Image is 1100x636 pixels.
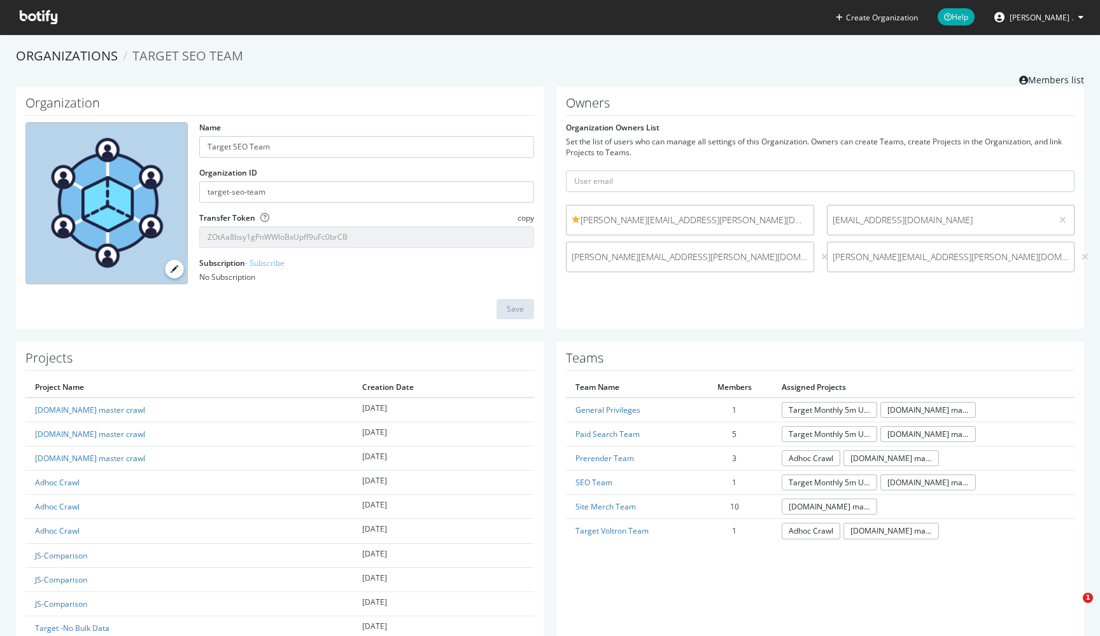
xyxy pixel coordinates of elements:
[575,404,640,415] a: General Privileges
[353,397,534,422] td: [DATE]
[566,377,696,397] th: Team Name
[35,404,145,415] a: [DOMAIN_NAME] master crawl
[1019,71,1084,86] a: Members list
[16,47,1084,66] ol: breadcrumbs
[199,272,534,282] div: No Subscription
[35,574,87,585] a: JS-Comparison
[696,422,772,446] td: 5
[497,299,534,319] button: Save
[835,11,919,24] button: Create Organization
[782,426,877,442] a: Target Monthly 5m URL JS Crawl
[772,377,1075,397] th: Assigned Projects
[696,495,772,519] td: 10
[696,519,772,543] td: 1
[984,7,1094,27] button: [PERSON_NAME] .
[1010,12,1073,23] span: Balajee .
[782,402,877,418] a: Target Monthly 5m URL JS Crawl
[507,303,524,314] div: Save
[843,523,939,539] a: [DOMAIN_NAME] master crawl
[1083,593,1093,603] span: 1
[566,351,1075,371] h1: Teams
[572,214,808,226] span: [PERSON_NAME][EMAIL_ADDRESS][PERSON_NAME][DOMAIN_NAME]
[199,181,534,203] input: Organization ID
[518,212,534,223] span: copy
[35,501,80,512] a: Adhoc Crawl
[199,136,534,158] input: name
[353,591,534,616] td: [DATE]
[880,426,976,442] a: [DOMAIN_NAME] master crawl
[696,397,772,422] td: 1
[353,519,534,543] td: [DATE]
[575,477,612,488] a: SEO Team
[353,543,534,567] td: [DATE]
[25,351,534,371] h1: Projects
[782,474,877,490] a: Target Monthly 5m URL JS Crawl
[880,474,976,490] a: [DOMAIN_NAME] master crawl
[572,251,808,263] span: [PERSON_NAME][EMAIL_ADDRESS][PERSON_NAME][DOMAIN_NAME]
[575,525,649,536] a: Target Voltron Team
[35,453,145,464] a: [DOMAIN_NAME] master crawl
[353,567,534,591] td: [DATE]
[35,477,80,488] a: Adhoc Crawl
[199,122,221,133] label: Name
[782,523,840,539] a: Adhoc Crawl
[35,623,109,633] a: Target -No Bulk Data
[566,122,659,133] label: Organization Owners List
[353,377,534,397] th: Creation Date
[245,258,285,268] a: - Subscribe
[353,422,534,446] td: [DATE]
[353,495,534,519] td: [DATE]
[938,8,975,25] span: Help
[35,525,80,536] a: Adhoc Crawl
[35,550,87,561] a: JS-Comparison
[1057,593,1087,623] iframe: Intercom live chat
[575,453,634,464] a: Prerender Team
[25,377,353,397] th: Project Name
[353,446,534,470] td: [DATE]
[782,450,840,466] a: Adhoc Crawl
[25,96,534,116] h1: Organization
[199,258,285,268] label: Subscription
[566,96,1075,116] h1: Owners
[35,598,87,609] a: JS-Comparison
[833,251,1069,263] span: [PERSON_NAME][EMAIL_ADDRESS][PERSON_NAME][DOMAIN_NAME]
[353,471,534,495] td: [DATE]
[696,471,772,495] td: 1
[696,377,772,397] th: Members
[575,429,640,439] a: Paid Search Team
[132,47,243,64] span: Target SEO Team
[566,136,1075,158] div: Set the list of users who can manage all settings of this Organization. Owners can create Teams, ...
[566,170,1075,192] input: User email
[35,429,145,439] a: [DOMAIN_NAME] master crawl
[575,501,636,512] a: Site Merch Team
[843,450,939,466] a: [DOMAIN_NAME] master crawl
[833,214,1047,226] span: [EMAIL_ADDRESS][DOMAIN_NAME]
[199,212,255,223] label: Transfer Token
[880,402,976,418] a: [DOMAIN_NAME] master crawl
[696,446,772,470] td: 3
[199,167,257,178] label: Organization ID
[782,499,877,515] a: [DOMAIN_NAME] master crawl
[16,47,118,64] a: Organizations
